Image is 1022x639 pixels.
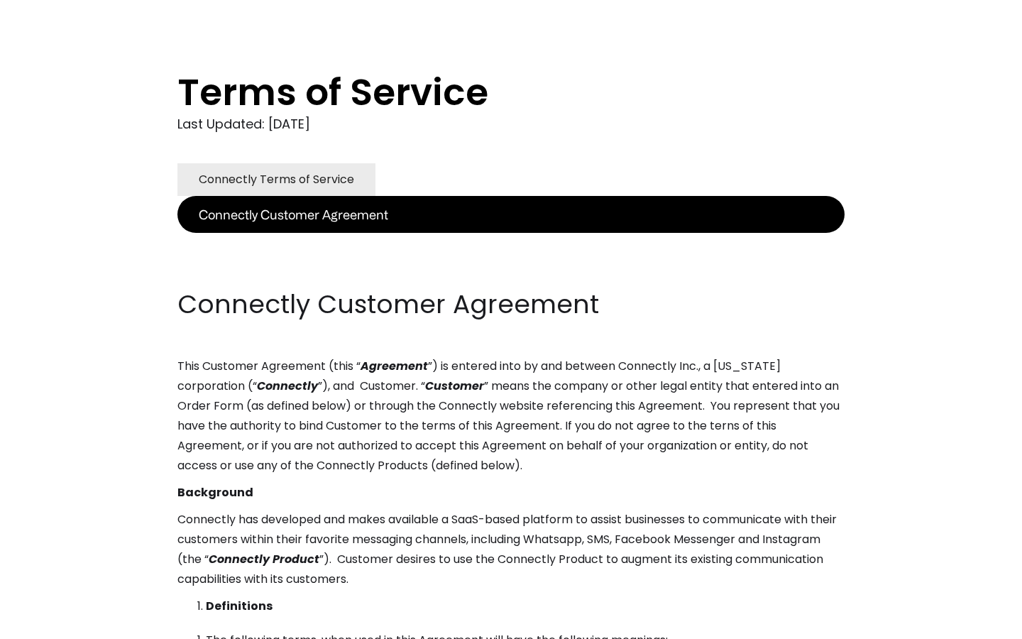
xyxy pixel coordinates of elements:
[425,378,484,394] em: Customer
[177,356,845,476] p: This Customer Agreement (this “ ”) is entered into by and between Connectly Inc., a [US_STATE] co...
[361,358,428,374] em: Agreement
[177,233,845,253] p: ‍
[177,287,845,322] h2: Connectly Customer Agreement
[199,170,354,190] div: Connectly Terms of Service
[177,114,845,135] div: Last Updated: [DATE]
[206,598,273,614] strong: Definitions
[28,614,85,634] ul: Language list
[14,613,85,634] aside: Language selected: English
[177,71,788,114] h1: Terms of Service
[177,484,253,501] strong: Background
[199,204,388,224] div: Connectly Customer Agreement
[257,378,318,394] em: Connectly
[209,551,319,567] em: Connectly Product
[177,510,845,589] p: Connectly has developed and makes available a SaaS-based platform to assist businesses to communi...
[177,260,845,280] p: ‍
